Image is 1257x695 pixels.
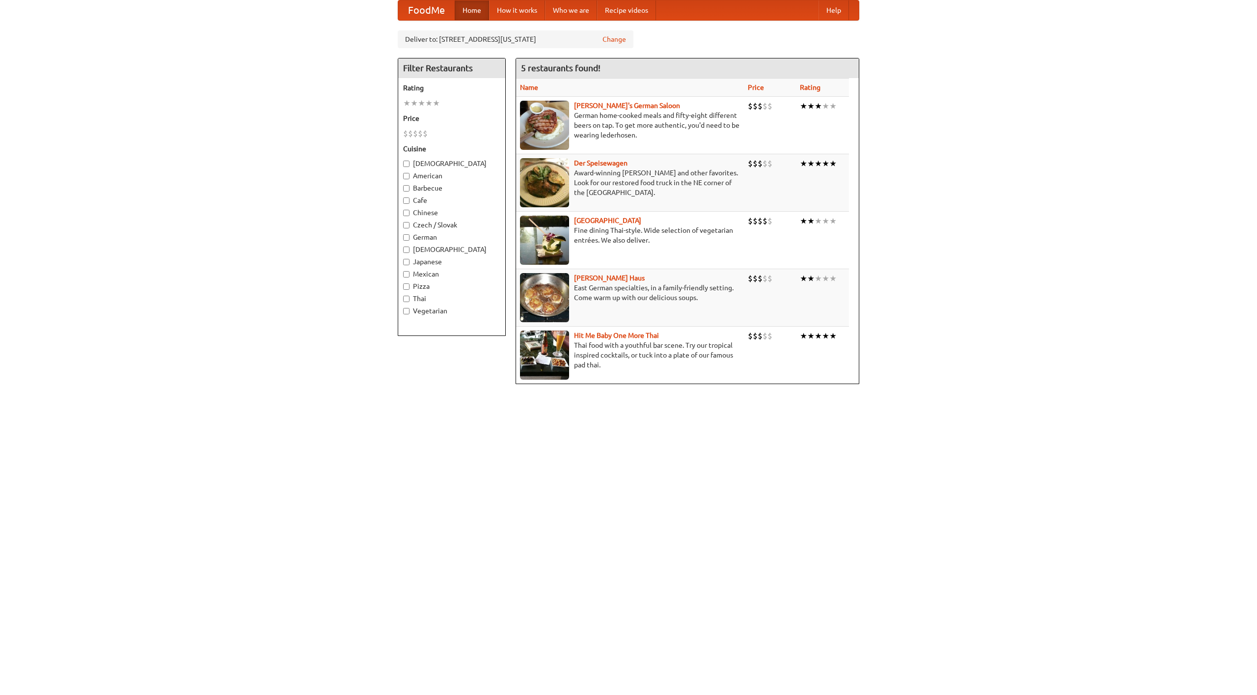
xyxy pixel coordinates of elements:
p: Fine dining Thai-style. Wide selection of vegetarian entrées. We also deliver. [520,225,740,245]
li: $ [758,101,763,111]
ng-pluralize: 5 restaurants found! [521,63,601,73]
input: Mexican [403,271,410,278]
li: ★ [822,101,829,111]
li: ★ [822,158,829,169]
li: $ [748,331,753,341]
input: [DEMOGRAPHIC_DATA] [403,161,410,167]
input: American [403,173,410,179]
li: $ [408,128,413,139]
li: $ [763,273,767,284]
a: Der Speisewagen [574,159,628,167]
img: esthers.jpg [520,101,569,150]
a: Name [520,83,538,91]
p: Award-winning [PERSON_NAME] and other favorites. Look for our restored food truck in the NE corne... [520,168,740,197]
h5: Price [403,113,500,123]
label: Czech / Slovak [403,220,500,230]
li: $ [748,273,753,284]
li: $ [758,216,763,226]
li: ★ [403,98,410,109]
img: speisewagen.jpg [520,158,569,207]
li: $ [758,331,763,341]
label: German [403,232,500,242]
li: $ [753,158,758,169]
li: $ [423,128,428,139]
li: ★ [800,158,807,169]
a: How it works [489,0,545,20]
input: Czech / Slovak [403,222,410,228]
label: [DEMOGRAPHIC_DATA] [403,159,500,168]
li: ★ [807,101,815,111]
label: American [403,171,500,181]
li: $ [763,101,767,111]
li: ★ [829,158,837,169]
li: ★ [822,273,829,284]
input: [DEMOGRAPHIC_DATA] [403,247,410,253]
a: Home [455,0,489,20]
li: $ [418,128,423,139]
li: $ [763,216,767,226]
label: Pizza [403,281,500,291]
a: Recipe videos [597,0,656,20]
input: Barbecue [403,185,410,192]
b: [PERSON_NAME] Haus [574,274,645,282]
input: Thai [403,296,410,302]
li: $ [748,101,753,111]
a: Rating [800,83,820,91]
li: $ [753,101,758,111]
div: Deliver to: [STREET_ADDRESS][US_STATE] [398,30,633,48]
h5: Rating [403,83,500,93]
input: Cafe [403,197,410,204]
li: ★ [425,98,433,109]
li: ★ [807,216,815,226]
li: ★ [829,331,837,341]
input: Chinese [403,210,410,216]
p: German home-cooked meals and fifty-eight different beers on tap. To get more authentic, you'd nee... [520,111,740,140]
input: Pizza [403,283,410,290]
label: Barbecue [403,183,500,193]
b: [PERSON_NAME]'s German Saloon [574,102,680,110]
a: Price [748,83,764,91]
label: Thai [403,294,500,304]
li: $ [763,331,767,341]
label: Japanese [403,257,500,267]
img: babythai.jpg [520,331,569,380]
li: $ [748,158,753,169]
li: ★ [800,216,807,226]
li: ★ [822,216,829,226]
li: ★ [800,331,807,341]
h4: Filter Restaurants [398,58,505,78]
li: $ [767,101,772,111]
li: $ [767,216,772,226]
input: Vegetarian [403,308,410,314]
li: $ [753,331,758,341]
label: Mexican [403,269,500,279]
a: Change [602,34,626,44]
li: ★ [829,101,837,111]
a: Hit Me Baby One More Thai [574,332,659,339]
li: $ [413,128,418,139]
li: $ [748,216,753,226]
label: Vegetarian [403,306,500,316]
li: ★ [433,98,440,109]
li: $ [753,273,758,284]
li: ★ [410,98,418,109]
p: East German specialties, in a family-friendly setting. Come warm up with our delicious soups. [520,283,740,303]
a: Who we are [545,0,597,20]
a: [GEOGRAPHIC_DATA] [574,217,641,224]
p: Thai food with a youthful bar scene. Try our tropical inspired cocktails, or tuck into a plate of... [520,340,740,370]
li: $ [403,128,408,139]
li: $ [767,331,772,341]
li: $ [763,158,767,169]
li: ★ [418,98,425,109]
li: $ [753,216,758,226]
li: ★ [815,331,822,341]
input: Japanese [403,259,410,265]
li: $ [758,158,763,169]
li: ★ [807,331,815,341]
li: ★ [815,158,822,169]
a: Help [819,0,849,20]
li: ★ [800,101,807,111]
